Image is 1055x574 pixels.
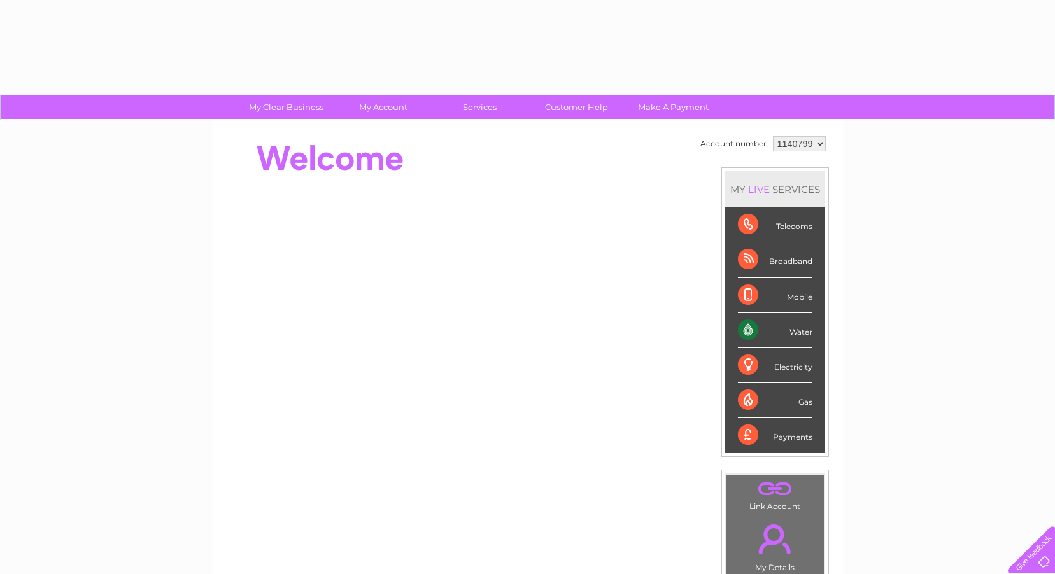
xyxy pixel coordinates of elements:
td: Account number [697,133,770,155]
div: Electricity [738,348,812,383]
a: My Account [330,95,435,119]
a: Services [427,95,532,119]
div: Payments [738,418,812,452]
div: Mobile [738,278,812,313]
a: Customer Help [524,95,629,119]
div: MY SERVICES [725,171,825,207]
td: Link Account [726,474,825,514]
div: Water [738,313,812,348]
div: LIVE [746,183,772,195]
div: Broadband [738,242,812,277]
a: My Clear Business [234,95,339,119]
a: . [730,478,821,500]
a: Make A Payment [621,95,726,119]
div: Telecoms [738,207,812,242]
a: . [730,517,821,561]
div: Gas [738,383,812,418]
